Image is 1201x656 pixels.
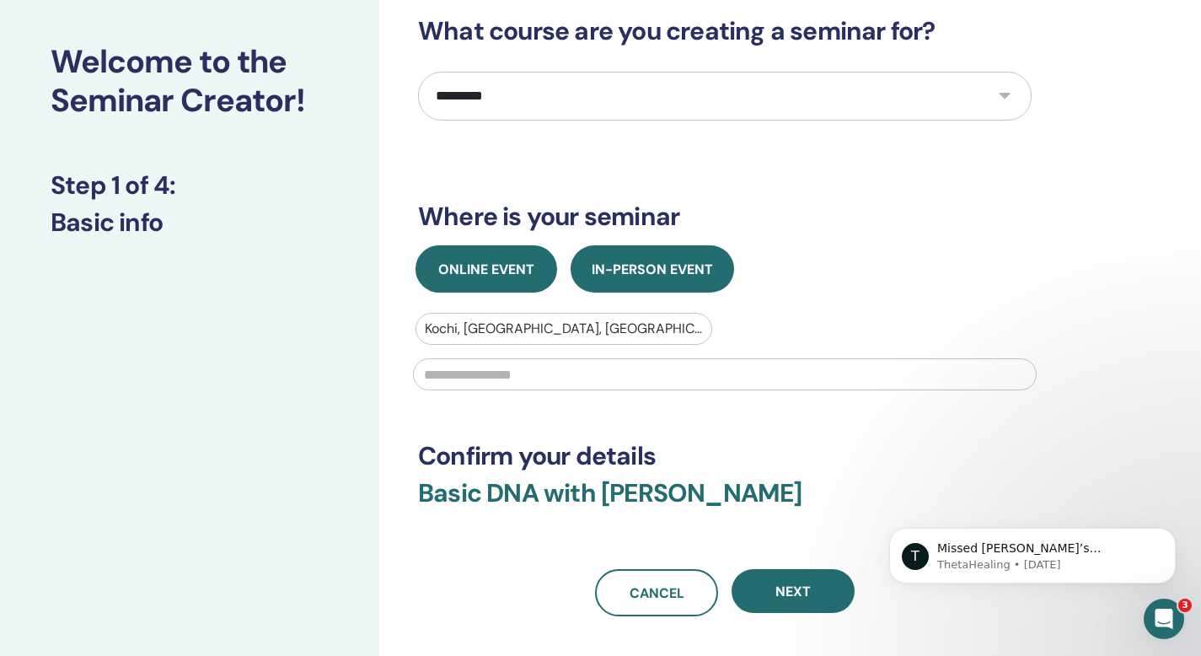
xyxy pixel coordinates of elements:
h3: What course are you creating a seminar for? [418,16,1032,46]
iframe: Intercom live chat [1144,599,1184,639]
span: 3 [1178,599,1192,612]
h3: Basic info [51,207,329,238]
span: Next [775,583,811,600]
button: Next [732,569,855,613]
h3: Basic DNA with [PERSON_NAME] [418,478,1032,529]
h2: Welcome to the Seminar Creator! [51,43,329,120]
span: Online Event [438,261,534,278]
h3: Step 1 of 4 : [51,170,329,201]
span: In-Person Event [592,261,713,278]
h3: Confirm your details [418,441,1032,471]
iframe: Intercom notifications message [864,492,1201,610]
span: Cancel [630,584,684,602]
a: Cancel [595,569,718,616]
button: Online Event [416,245,557,293]
h3: Where is your seminar [418,202,1032,232]
button: In-Person Event [571,245,734,293]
